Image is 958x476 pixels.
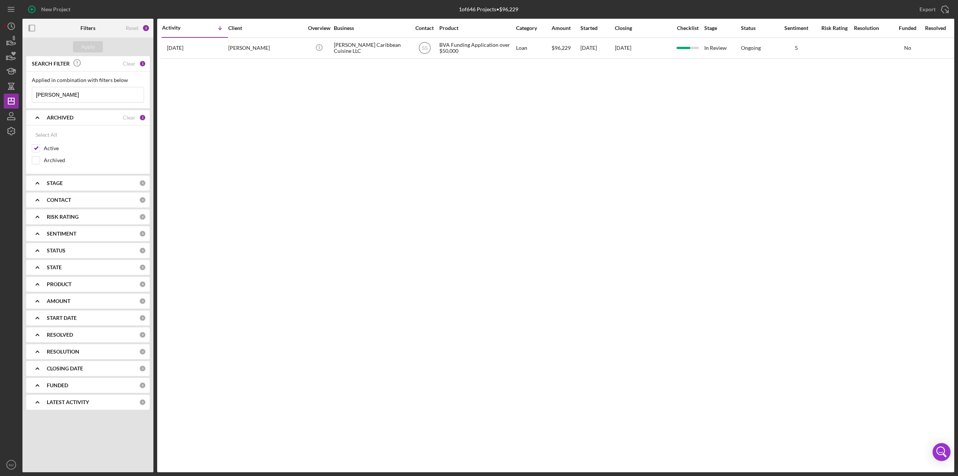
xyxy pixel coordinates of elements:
div: Select All [36,127,57,142]
div: Checklist [672,25,704,31]
b: CLOSING DATE [47,366,83,372]
div: [PERSON_NAME] [228,38,303,58]
div: Apply [81,41,95,52]
b: STATE [47,264,62,270]
div: Status [741,25,777,31]
b: SENTIMENT [47,231,76,237]
div: Product [439,25,514,31]
div: Contact [411,25,439,31]
div: Started [580,25,614,31]
button: Select All [32,127,61,142]
b: STATUS [47,248,65,254]
button: New Project [22,2,78,17]
div: Closing [615,25,671,31]
div: Category [516,25,551,31]
div: 1 [139,60,146,67]
div: Funded [891,25,924,31]
div: 0 [139,230,146,237]
div: Clear [123,61,135,67]
b: CONTACT [47,197,71,203]
div: 0 [139,331,146,338]
button: Export [912,2,954,17]
b: Filters [80,25,95,31]
div: Resolution [854,25,890,31]
button: Apply [73,41,103,52]
div: Activity [162,25,195,31]
div: [PERSON_NAME] Caribbean Cuisine LLC [334,38,409,58]
div: BVA Funding Application over $50,000 [439,38,514,58]
div: 0 [139,264,146,271]
div: Reset [126,25,138,31]
div: Ongoing [741,45,761,51]
div: 0 [139,315,146,321]
div: In Review [704,38,740,58]
div: Applied in combination with filters below [32,77,144,83]
div: 0 [139,213,146,220]
div: Risk Rating [816,25,853,31]
div: Loan [516,38,551,58]
div: 0 [139,399,146,406]
b: AMOUNT [47,298,70,304]
div: Amount [552,25,580,31]
div: 0 [139,365,146,372]
div: Business [334,25,409,31]
div: Client [228,25,303,31]
div: 1 of 646 Projects • $96,229 [459,6,518,12]
div: New Project [41,2,70,17]
b: START DATE [47,315,77,321]
b: ARCHIVED [47,115,73,121]
time: 2025-08-12 16:47 [167,45,183,51]
div: Sentiment [778,25,815,31]
div: Open Intercom Messenger [933,443,951,461]
div: 0 [139,298,146,304]
div: 0 [139,281,146,288]
label: Active [44,145,144,152]
div: Overview [305,25,333,31]
b: LATEST ACTIVITY [47,399,89,405]
div: 0 [139,348,146,355]
div: Stage [704,25,740,31]
b: RESOLVED [47,332,73,338]
div: 0 [139,180,146,187]
time: [DATE] [615,45,631,51]
div: 1 [139,114,146,121]
div: Export [919,2,936,17]
div: 0 [139,382,146,389]
div: No [891,45,924,51]
label: Archived [44,157,144,164]
b: SEARCH FILTER [32,61,70,67]
b: FUNDED [47,382,68,388]
b: RISK RATING [47,214,79,220]
div: 0 [139,247,146,254]
div: 5 [778,45,815,51]
div: 0 [139,197,146,203]
b: STAGE [47,180,63,186]
div: 2 [142,24,150,32]
b: PRODUCT [47,281,71,287]
div: $96,229 [552,38,580,58]
div: Clear [123,115,135,121]
b: RESOLUTION [47,349,79,355]
button: MJ [4,457,19,472]
text: MJ [9,463,14,467]
text: SS [421,46,427,51]
div: [DATE] [580,38,614,58]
